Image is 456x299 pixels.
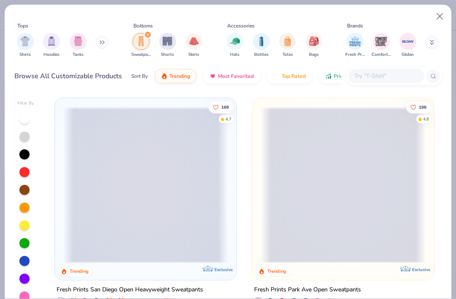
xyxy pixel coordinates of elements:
div: Browse All Customizable Products [14,71,122,81]
button: filter button [399,33,416,58]
button: filter button [345,33,365,58]
span: Bottles [254,52,269,58]
span: Tanks [73,52,84,58]
span: Fresh Prints [345,52,365,58]
img: Sweatpants Image [136,36,146,46]
div: Sort By [131,72,148,80]
button: filter button [279,33,296,58]
button: filter button [70,33,87,58]
div: filter for Skirts [185,33,202,58]
div: filter for Fresh Prints [345,33,365,58]
span: Shorts [161,52,174,58]
img: Skirts Image [189,36,199,46]
div: Brands [347,22,363,30]
button: filter button [253,33,270,58]
img: Shirts Image [20,36,30,46]
span: Hoodies [43,52,60,58]
button: Close [432,8,448,25]
img: Fresh Prints Image [349,35,361,48]
img: Shorts Image [163,36,172,46]
button: filter button [43,33,60,58]
img: Bags Image [309,36,318,46]
div: filter for Gildan [399,33,416,58]
span: Exclusive [412,266,430,272]
span: Gildan [402,52,414,58]
button: filter button [131,33,151,58]
div: filter for Shorts [159,33,176,58]
div: filter for Hoodies [43,33,60,58]
img: Comfort Colors Image [375,35,388,48]
img: Hats Image [230,36,240,46]
img: Hoodies Image [47,36,56,46]
button: filter button [306,33,323,58]
button: Trending [155,69,196,83]
button: Most Favorited [203,69,260,83]
button: Price [319,69,352,83]
span: Totes [282,52,293,58]
span: 168 [221,105,229,109]
span: Bags [309,52,319,58]
div: filter for Bags [306,33,323,58]
div: 4.7 [225,116,231,122]
span: Exclusive [214,266,233,272]
span: Hats [230,52,239,58]
button: filter button [17,33,34,58]
button: Like [406,101,431,113]
button: Like [209,101,233,113]
img: trending.gif [161,73,168,80]
button: filter button [372,33,391,58]
div: filter for Shirts [17,33,34,58]
div: filter for Totes [279,33,296,58]
div: Bottoms [133,22,153,30]
img: TopRated.gif [273,73,280,80]
span: Comfort Colors [372,52,391,58]
img: most_fav.gif [209,73,216,80]
div: filter for Sweatpants [131,33,151,58]
img: Tanks Image [73,36,83,46]
span: Sweatpants [131,52,151,58]
button: filter button [185,33,202,58]
div: 4.8 [423,116,429,122]
div: Filter By [17,100,34,107]
span: 196 [419,105,426,109]
span: Trending [169,73,190,80]
div: filter for Hats [226,33,243,58]
span: Most Favorited [218,73,254,80]
button: filter button [226,33,243,58]
img: Gildan Image [402,35,414,48]
span: Top Rated [282,73,306,80]
div: Accessories [227,22,255,30]
div: filter for Tanks [70,33,87,58]
span: Skirts [188,52,199,58]
img: Totes Image [283,36,292,46]
span: Price [334,73,346,80]
div: Fresh Prints San Diego Open Heavyweight Sweatpants [57,284,203,295]
input: Try "T-Shirt" [353,71,418,81]
div: Fresh Prints Park Ave Open Sweatpants [254,284,361,295]
div: filter for Bottles [253,33,270,58]
span: Shirts [19,52,31,58]
button: filter button [159,33,176,58]
div: filter for Comfort Colors [372,33,391,58]
img: Bottles Image [257,36,266,46]
button: Top Rated [267,69,312,83]
div: Tops [17,22,28,30]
